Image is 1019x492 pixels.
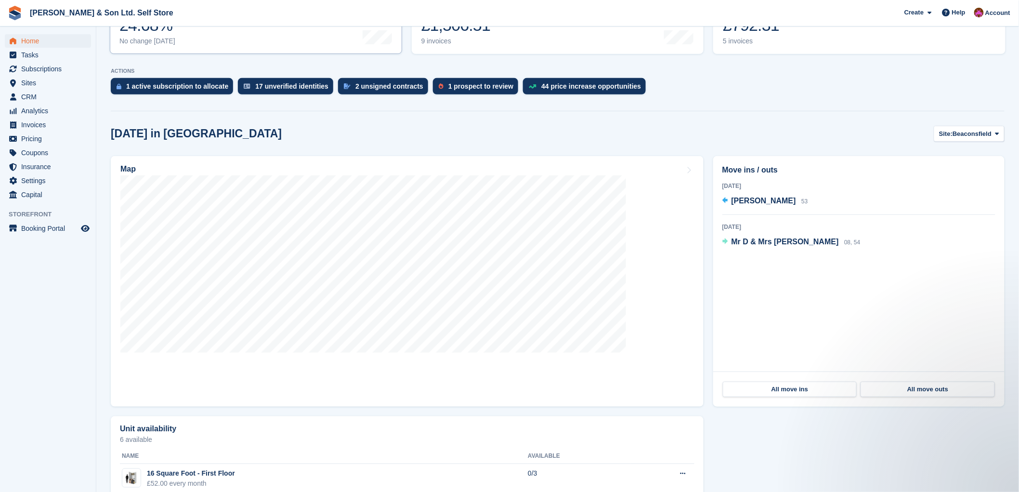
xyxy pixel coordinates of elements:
img: contract_signature_icon-13c848040528278c33f63329250d36e43548de30e8caae1d1a13099fd9432cc5.svg [344,83,351,89]
span: Sites [21,76,79,90]
a: menu [5,90,91,104]
span: Insurance [21,160,79,173]
a: menu [5,222,91,235]
div: No change [DATE] [119,37,175,45]
span: Settings [21,174,79,187]
span: Home [21,34,79,48]
th: Available [528,449,630,464]
a: menu [5,160,91,173]
img: price_increase_opportunities-93ffe204e8149a01c8c9dc8f82e8f89637d9d84a8eef4429ea346261dce0b2c0.svg [529,84,536,89]
span: Coupons [21,146,79,160]
button: Site: Beaconsfield [934,126,1005,142]
a: menu [5,48,91,62]
span: Invoices [21,118,79,132]
a: [PERSON_NAME] 53 [722,195,808,208]
p: ACTIONS [111,68,1005,74]
a: Mr D & Mrs [PERSON_NAME] 08, 54 [722,236,861,249]
a: All move ins [723,382,857,397]
img: 15-sqft-unit%20(1).jpg [122,471,141,485]
div: 1 prospect to review [448,82,513,90]
div: 1 active subscription to allocate [126,82,228,90]
span: CRM [21,90,79,104]
a: menu [5,146,91,160]
span: Tasks [21,48,79,62]
div: 44 price increase opportunities [541,82,641,90]
img: prospect-51fa495bee0391a8d652442698ab0144808aea92771e9ea1ae160a38d050c398.svg [439,83,444,89]
h2: Move ins / outs [722,164,995,176]
img: stora-icon-8386f47178a22dfd0bd8f6a31ec36ba5ce8667c1dd55bd0f319d3a0aa187defe.svg [8,6,22,20]
a: menu [5,104,91,118]
a: Map [111,156,704,407]
div: £52.00 every month [147,479,235,489]
span: Storefront [9,210,96,219]
span: [PERSON_NAME] [732,197,796,205]
div: [DATE] [722,223,995,231]
span: 08, 54 [844,239,860,246]
div: 2 unsigned contracts [355,82,423,90]
img: Kate Standish [974,8,984,17]
a: menu [5,188,91,201]
span: Pricing [21,132,79,146]
span: Analytics [21,104,79,118]
span: Beaconsfield [953,129,992,139]
a: menu [5,76,91,90]
img: verify_identity-adf6edd0f0f0b5bbfe63781bf79b02c33cf7c696d77639b501bdc392416b5a36.svg [244,83,250,89]
a: 44 price increase opportunities [523,78,651,99]
a: 1 active subscription to allocate [111,78,238,99]
a: menu [5,118,91,132]
span: Site: [939,129,953,139]
h2: [DATE] in [GEOGRAPHIC_DATA] [111,127,282,140]
img: active_subscription_to_allocate_icon-d502201f5373d7db506a760aba3b589e785aa758c864c3986d89f69b8ff3... [117,83,121,90]
a: All move outs [861,382,995,397]
span: Booking Portal [21,222,79,235]
div: 9 invoices [421,37,493,45]
span: 53 [801,198,808,205]
a: menu [5,174,91,187]
div: [DATE] [722,182,995,190]
h2: Unit availability [120,425,176,433]
a: 1 prospect to review [433,78,523,99]
div: 5 invoices [723,37,789,45]
th: Name [120,449,528,464]
a: 17 unverified identities [238,78,338,99]
span: Capital [21,188,79,201]
div: 17 unverified identities [255,82,328,90]
p: 6 available [120,436,694,443]
span: Create [904,8,924,17]
a: menu [5,132,91,146]
a: Preview store [79,223,91,234]
a: 2 unsigned contracts [338,78,433,99]
a: menu [5,34,91,48]
h2: Map [120,165,136,173]
div: 16 Square Foot - First Floor [147,468,235,479]
a: menu [5,62,91,76]
span: Help [952,8,966,17]
a: [PERSON_NAME] & Son Ltd. Self Store [26,5,177,21]
span: Account [985,8,1010,18]
span: Subscriptions [21,62,79,76]
span: Mr D & Mrs [PERSON_NAME] [732,238,839,246]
